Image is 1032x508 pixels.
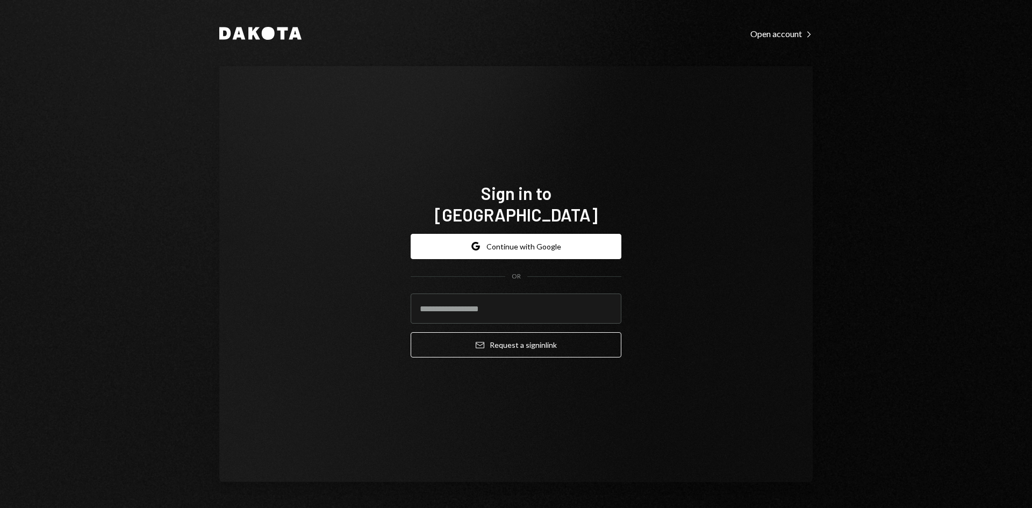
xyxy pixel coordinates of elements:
div: Open account [750,28,813,39]
button: Continue with Google [411,234,621,259]
a: Open account [750,27,813,39]
button: Request a signinlink [411,332,621,357]
h1: Sign in to [GEOGRAPHIC_DATA] [411,182,621,225]
div: OR [512,272,521,281]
